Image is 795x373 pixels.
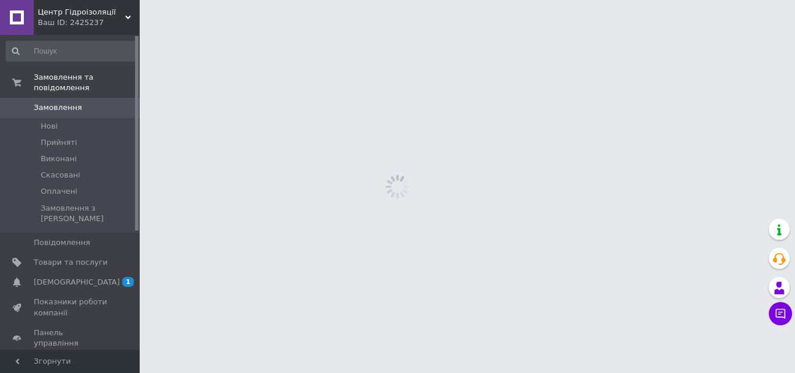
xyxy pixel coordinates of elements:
[41,137,77,148] span: Прийняті
[34,257,108,268] span: Товари та послуги
[34,328,108,349] span: Панель управління
[41,154,77,164] span: Виконані
[122,277,134,287] span: 1
[41,186,77,197] span: Оплачені
[34,72,140,93] span: Замовлення та повідомлення
[41,121,58,132] span: Нові
[38,7,125,17] span: Центр Гідроізоляції
[34,102,82,113] span: Замовлення
[6,41,137,62] input: Пошук
[38,17,140,28] div: Ваш ID: 2425237
[769,302,792,325] button: Чат з покупцем
[34,297,108,318] span: Показники роботи компанії
[41,203,136,224] span: Замовлення з [PERSON_NAME]
[41,170,80,180] span: Скасовані
[34,277,120,287] span: [DEMOGRAPHIC_DATA]
[34,237,90,248] span: Повідомлення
